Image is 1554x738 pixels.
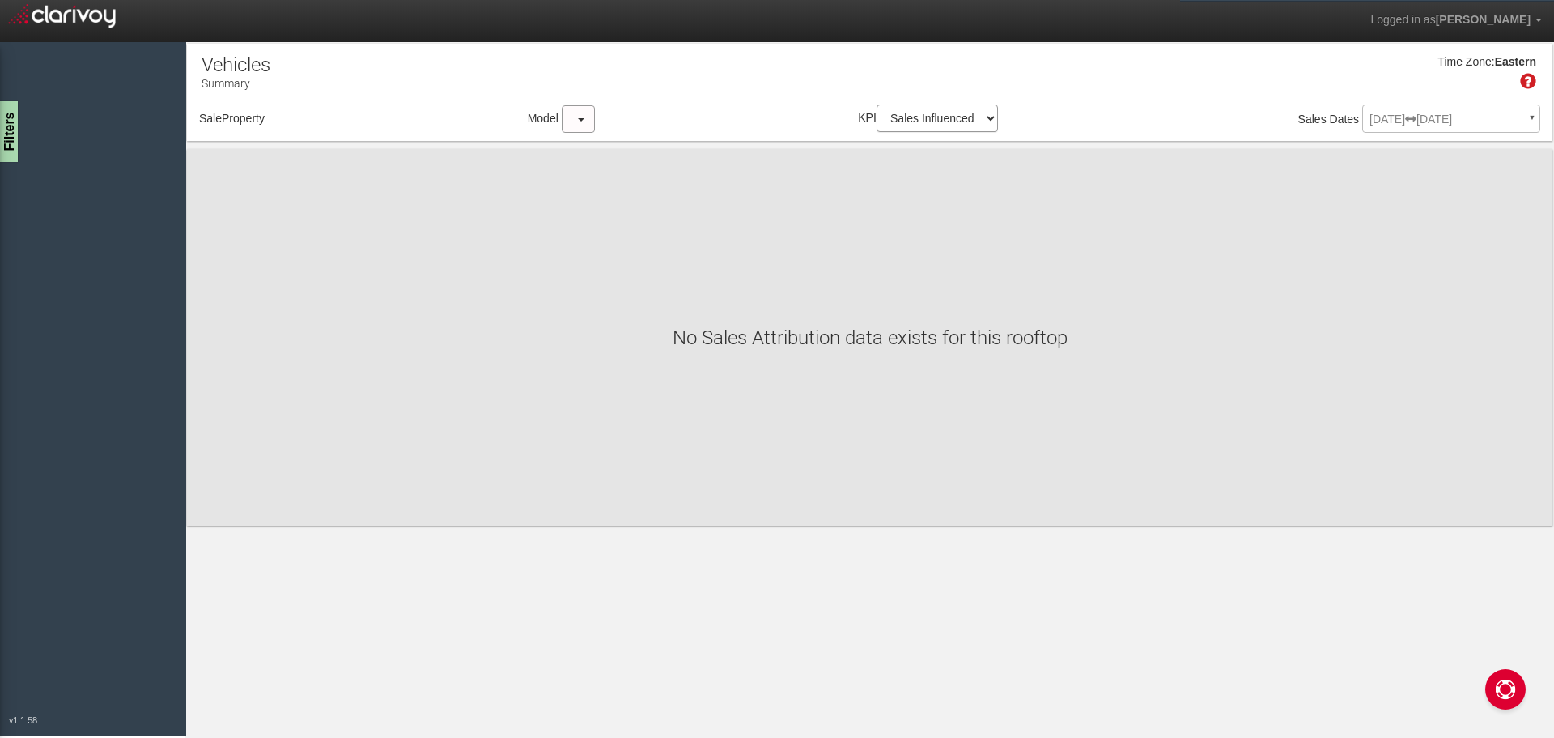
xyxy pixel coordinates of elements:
[858,105,998,132] label: KPI
[1436,13,1531,26] span: [PERSON_NAME]
[199,112,222,125] span: Sale
[202,54,270,75] h1: Vehicles
[1298,113,1327,126] span: Sales
[877,105,998,132] select: KPI
[1495,54,1536,70] div: Eastern
[202,70,270,92] p: Summary
[1358,1,1554,40] a: Logged in as[PERSON_NAME]
[1370,13,1435,26] span: Logged in as
[1432,54,1494,70] div: Time Zone:
[1330,113,1360,126] span: Dates
[203,326,1536,348] h1: No Sales Attribution data exists for this rooftop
